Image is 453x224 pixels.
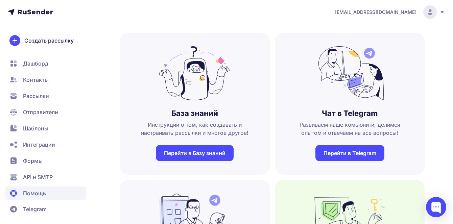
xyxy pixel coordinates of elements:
span: Telegram [23,205,47,213]
span: API и SMTP [23,173,53,181]
span: Отправители [23,108,58,116]
span: Создать рассылку [24,36,74,45]
span: Инструкции о том, как создавать и настраивать рассылки и многое другое! [131,121,259,137]
h3: База знаний [171,108,218,118]
h3: Чат в Telegram [322,108,378,118]
span: Развиваем наше комьюнити, делимся опытом и отвечаем на все вопросы! [286,121,414,137]
span: Дашборд [23,59,48,68]
img: no_photo [314,46,385,100]
span: Помощь [23,189,46,197]
span: Шаблоны [23,124,48,132]
span: [EMAIL_ADDRESS][DOMAIN_NAME] [335,9,416,16]
span: Рассылки [23,92,49,100]
span: Формы [23,157,43,165]
img: no_photo [159,46,230,100]
span: Интеграции [23,141,55,149]
a: Telegram [5,202,86,216]
a: Перейти в Telegram [315,145,384,161]
span: Контакты [23,76,49,84]
a: Перейти в Базу знаний [156,145,234,161]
